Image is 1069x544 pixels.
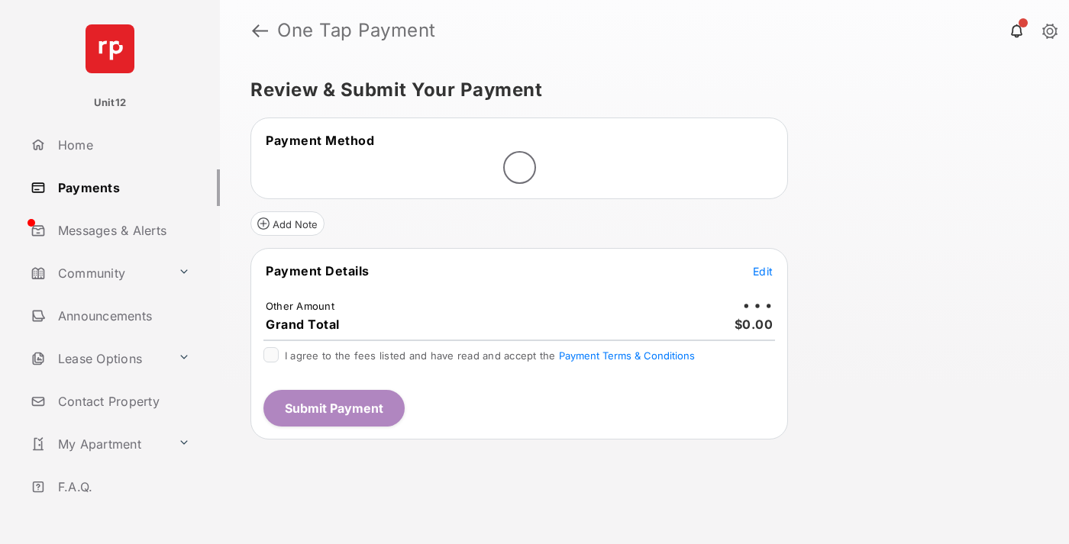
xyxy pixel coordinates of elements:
[753,263,773,278] button: Edit
[24,169,220,206] a: Payments
[559,349,695,362] button: I agree to the fees listed and have read and accept the
[266,317,340,332] span: Grand Total
[250,81,1026,99] h5: Review & Submit Your Payment
[24,468,220,505] a: F.A.Q.
[266,263,370,278] span: Payment Details
[250,211,325,236] button: Add Note
[24,212,220,249] a: Messages & Alerts
[24,383,220,420] a: Contact Property
[285,349,695,362] span: I agree to the fees listed and have read and accept the
[735,317,773,332] span: $0.00
[277,21,436,40] strong: One Tap Payment
[753,265,773,278] span: Edit
[24,426,172,462] a: My Apartment
[86,24,134,73] img: svg+xml;base64,PHN2ZyB4bWxucz0iaHR0cDovL3d3dy53My5vcmcvMjAwMC9zdmciIHdpZHRoPSI2NCIgaGVpZ2h0PSI2NC...
[263,390,405,427] button: Submit Payment
[24,255,172,291] a: Community
[24,127,220,163] a: Home
[265,299,335,313] td: Other Amount
[24,340,172,377] a: Lease Options
[266,133,374,148] span: Payment Method
[24,298,220,334] a: Announcements
[94,95,127,111] p: Unit12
